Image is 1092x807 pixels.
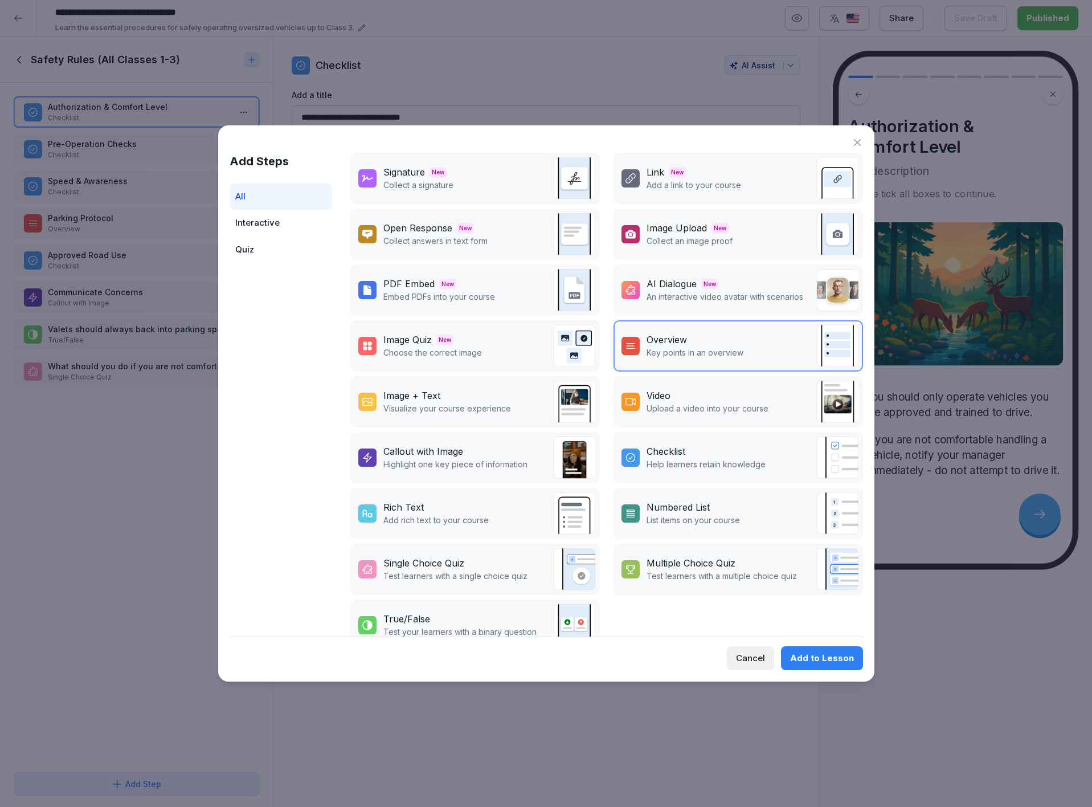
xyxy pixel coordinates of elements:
[647,556,735,570] div: Multiple Choice Quiz
[816,269,858,311] img: ai_dialogue.png
[383,556,464,570] div: Single Choice Quiz
[553,325,595,367] img: image_quiz.svg
[457,223,474,234] span: New
[553,492,595,535] img: richtext.svg
[647,165,664,179] div: Link
[430,167,447,178] span: New
[383,291,495,303] p: Embed PDFs into your course
[647,179,741,191] p: Add a link to your course
[816,492,858,535] img: list.svg
[816,437,858,479] img: checklist.svg
[383,458,527,470] p: Highlight one key piece of information
[383,277,435,291] div: PDF Embed
[383,612,430,626] div: True/False
[383,389,440,402] div: Image + Text
[816,548,858,590] img: quiz.svg
[816,381,858,423] img: video.png
[736,652,765,665] div: Cancel
[781,646,863,670] button: Add to Lesson
[701,279,718,290] span: New
[383,626,537,638] p: Test your learners with a binary question
[383,179,453,191] p: Collect a signature
[711,223,729,234] span: New
[816,157,858,199] img: link.svg
[647,402,768,414] p: Upload a video into your course
[230,237,332,263] div: Quiz
[383,333,432,347] div: Image Quiz
[383,235,488,247] p: Collect answers in text form
[790,652,854,665] div: Add to Lesson
[647,445,685,458] div: Checklist
[553,548,595,590] img: single_choice_quiz.svg
[383,165,425,179] div: Signature
[230,153,332,170] h1: Add Steps
[553,213,595,255] img: text_response.svg
[816,325,858,367] img: overview.svg
[647,570,797,582] p: Test learners with a multiple choice quiz
[727,646,774,670] button: Cancel
[383,514,489,526] p: Add rich text to your course
[230,184,332,210] div: All
[816,213,858,255] img: image_upload.svg
[553,604,595,646] img: true_false.svg
[383,221,452,235] div: Open Response
[647,333,687,347] div: Overview
[553,437,595,479] img: callout.png
[647,458,766,470] p: Help learners retain knowledge
[383,570,527,582] p: Test learners with a single choice quiz
[439,279,456,290] span: New
[553,157,595,199] img: signature.svg
[436,335,453,345] span: New
[383,445,463,458] div: Callout with Image
[647,389,670,402] div: Video
[647,235,733,247] p: Collect an image proof
[553,381,595,423] img: text_image.png
[230,210,332,237] div: Interactive
[553,269,595,311] img: pdf_embed.svg
[383,500,424,514] div: Rich Text
[647,347,743,358] p: Key points in an overview
[647,221,707,235] div: Image Upload
[647,500,710,514] div: Numbered List
[647,277,697,291] div: AI Dialogue
[383,347,482,358] p: Choose the correct image
[647,514,740,526] p: List items on your course
[647,291,803,303] p: An interactive video avatar with scenarios
[669,167,686,178] span: New
[383,402,511,414] p: Visualize your course experience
